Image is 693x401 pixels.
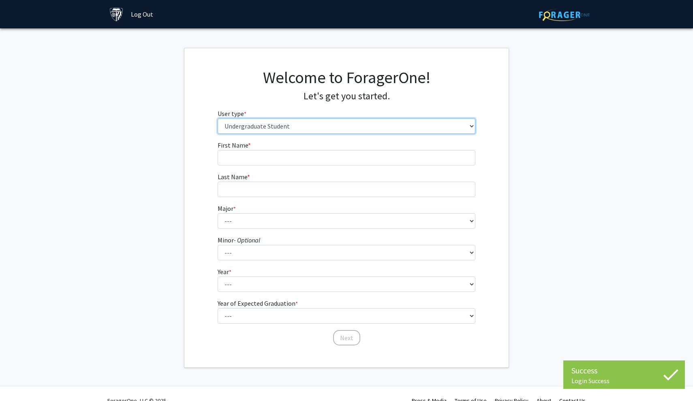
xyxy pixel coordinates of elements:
[218,267,231,277] label: Year
[333,330,360,345] button: Next
[109,7,124,21] img: Johns Hopkins University Logo
[218,298,298,308] label: Year of Expected Graduation
[571,365,677,377] div: Success
[571,377,677,385] div: Login Success
[218,109,246,118] label: User type
[218,204,236,213] label: Major
[218,68,476,87] h1: Welcome to ForagerOne!
[234,236,260,244] i: - Optional
[218,141,248,149] span: First Name
[539,9,590,21] img: ForagerOne Logo
[218,90,476,102] h4: Let's get you started.
[218,173,247,181] span: Last Name
[6,365,34,395] iframe: Chat
[218,235,260,245] label: Minor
